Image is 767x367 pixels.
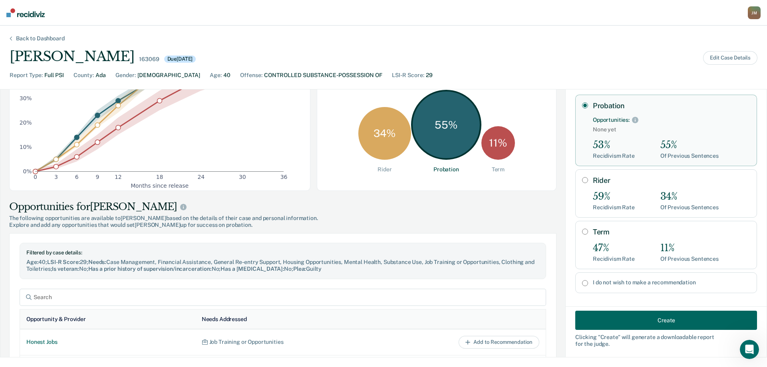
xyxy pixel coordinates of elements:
[210,71,222,79] div: Age :
[660,204,719,211] div: Of Previous Sentences
[23,168,32,175] text: 0%
[26,316,86,323] div: Opportunity & Provider
[492,166,505,173] div: Term
[593,279,750,286] label: I do not wish to make a recommendation
[26,259,539,272] div: 40 ; 29 ; Case Management, Financial Assistance, General Re-entry Support, Housing Opportunities,...
[47,259,80,265] span: LSI-R Score :
[293,266,306,272] span: Plea :
[280,174,288,181] text: 36
[10,48,134,65] div: [PERSON_NAME]
[131,183,189,189] g: x-axis label
[54,174,58,181] text: 3
[593,191,635,202] div: 59%
[26,250,539,256] div: Filtered by case details:
[593,228,750,236] label: Term
[202,339,364,345] div: Job Training or Opportunities
[115,174,122,181] text: 12
[748,6,761,19] div: J M
[240,71,262,79] div: Offense :
[6,8,45,17] img: Recidiviz
[33,25,286,174] g: dot
[748,6,761,19] button: JM
[703,51,757,65] button: Edit Case Details
[660,256,719,262] div: Of Previous Sentences
[20,289,546,306] input: Search
[459,336,539,349] button: Add to Recommendation
[223,71,230,79] div: 40
[197,174,205,181] text: 24
[660,242,719,254] div: 11%
[131,183,189,189] text: Months since release
[88,266,212,272] span: Has a prior history of supervision/incarceration :
[10,71,43,79] div: Report Type :
[593,204,635,211] div: Recidivism Rate
[593,153,635,159] div: Recidivism Rate
[593,242,635,254] div: 47%
[433,166,459,173] div: Probation
[139,56,159,63] div: 163069
[88,259,106,265] span: Needs :
[9,222,556,228] span: Explore and add any opportunities that would set [PERSON_NAME] up for success on probation.
[593,139,635,151] div: 53%
[740,340,759,359] iframe: Intercom live chat
[156,174,163,181] text: 18
[9,215,556,222] span: The following opportunities are available to [PERSON_NAME] based on the details of their case and...
[593,117,630,123] div: Opportunities:
[26,339,189,345] div: Honest Jobs
[20,22,32,175] g: y-axis tick label
[411,90,481,160] div: 55 %
[378,166,391,173] div: Rider
[20,144,32,150] text: 10%
[481,126,515,160] div: 11 %
[9,200,556,213] div: Opportunities for [PERSON_NAME]
[358,107,411,160] div: 34 %
[593,256,635,262] div: Recidivism Rate
[575,311,757,330] button: Create
[593,126,750,133] span: None yet
[74,71,94,79] div: County :
[575,334,757,347] div: Clicking " Create " will generate a downloadable report for the judge.
[95,71,106,79] div: Ada
[660,191,719,202] div: 34%
[34,174,287,181] g: x-axis tick label
[426,71,433,79] div: 29
[44,71,64,79] div: Full PSI
[137,71,200,79] div: [DEMOGRAPHIC_DATA]
[164,56,196,63] div: Due [DATE]
[96,174,99,181] text: 9
[6,35,74,42] div: Back to Dashboard
[115,71,136,79] div: Gender :
[202,316,247,323] div: Needs Addressed
[593,101,750,110] label: Probation
[660,139,719,151] div: 55%
[75,174,79,181] text: 6
[239,174,246,181] text: 30
[20,119,32,126] text: 20%
[660,153,719,159] div: Of Previous Sentences
[35,22,284,171] g: area
[20,95,32,101] text: 30%
[221,266,284,272] span: Has a [MEDICAL_DATA] :
[26,259,38,265] span: Age :
[264,71,382,79] div: CONTROLLED SUBSTANCE-POSSESSION OF
[593,176,750,185] label: Rider
[34,174,37,181] text: 0
[52,266,79,272] span: Is veteran :
[392,71,424,79] div: LSI-R Score :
